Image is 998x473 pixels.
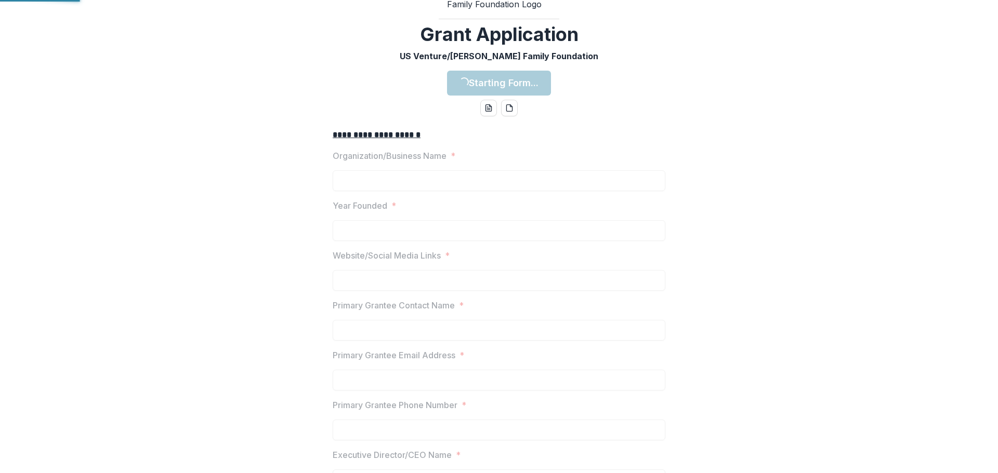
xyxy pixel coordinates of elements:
[400,50,598,62] p: US Venture/[PERSON_NAME] Family Foundation
[447,71,551,96] button: Starting Form...
[333,299,455,312] p: Primary Grantee Contact Name
[420,23,579,46] h2: Grant Application
[333,249,441,262] p: Website/Social Media Links
[333,349,455,361] p: Primary Grantee Email Address
[333,150,447,162] p: Organization/Business Name
[480,100,497,116] button: word-download
[333,399,457,411] p: Primary Grantee Phone Number
[333,449,452,461] p: Executive Director/CEO Name
[333,199,387,212] p: Year Founded
[501,100,518,116] button: pdf-download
